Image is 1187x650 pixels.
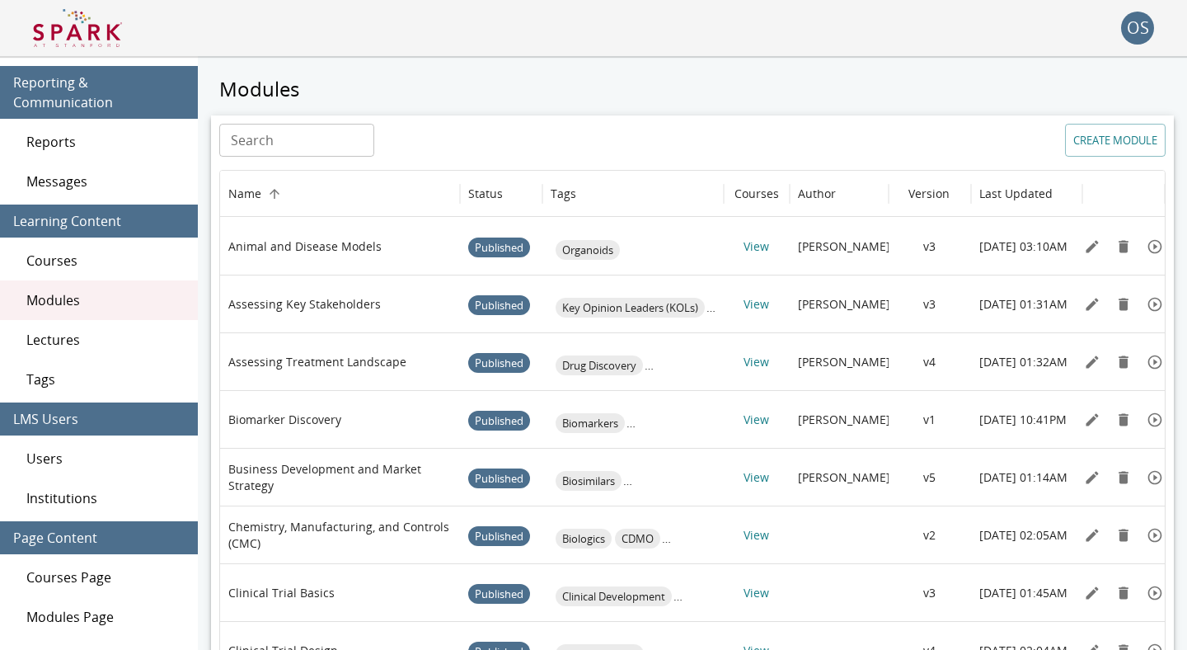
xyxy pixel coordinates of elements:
span: Users [26,449,185,469]
button: Remove [1111,465,1136,490]
p: Assessing Key Stakeholders [228,296,381,313]
span: Messages [26,172,185,191]
svg: Edit [1084,527,1100,544]
div: v3 [889,217,971,275]
svg: Remove [1115,412,1132,428]
button: account of current user [1121,12,1154,45]
button: Create module [1065,124,1166,157]
svg: Preview [1147,527,1163,544]
svg: Edit [1084,354,1100,370]
button: Sort [263,182,286,205]
div: Author [798,186,836,201]
div: Name [228,186,261,201]
svg: Edit [1084,296,1100,313]
span: Published [468,566,530,623]
a: View [744,296,769,312]
button: Preview [1142,523,1167,548]
span: Published [468,219,530,276]
svg: Preview [1147,238,1163,255]
p: Chemistry, Manufacturing, and Controls (CMC) [228,519,452,552]
span: LMS Users [13,409,185,429]
span: Modules Page [26,607,185,627]
p: [PERSON_NAME] [798,412,890,428]
button: Remove [1111,292,1136,317]
p: Assessing Treatment Landscape [228,354,406,370]
a: View [744,527,769,543]
p: Biomarker Discovery [228,412,341,428]
button: Preview [1142,407,1167,432]
div: v3 [889,275,971,332]
svg: Preview [1147,585,1163,601]
svg: Remove [1115,238,1132,255]
p: Animal and Disease Models [228,238,382,255]
span: Tags [26,370,185,389]
span: Reports [26,132,185,152]
div: v4 [889,332,971,390]
a: View [744,354,769,370]
button: Edit [1080,465,1105,490]
div: Version [908,186,950,201]
span: Institutions [26,488,185,508]
p: [DATE] 01:32AM [979,354,1067,370]
div: Courses [734,186,779,201]
img: Logo of SPARK at Stanford [33,8,122,48]
svg: Edit [1084,585,1100,601]
svg: Remove [1115,527,1132,544]
p: [PERSON_NAME] [798,354,890,370]
svg: Preview [1147,469,1163,486]
svg: Edit [1084,469,1100,486]
p: [DATE] 01:31AM [979,296,1067,313]
button: Preview [1142,350,1167,374]
button: Preview [1142,234,1167,259]
button: Remove [1111,581,1136,605]
button: Edit [1080,292,1105,317]
div: v1 [889,390,971,448]
a: View [744,238,769,254]
span: Published [468,277,530,334]
span: Published [468,393,530,450]
div: OS [1121,12,1154,45]
p: [DATE] 03:10AM [979,238,1067,255]
p: [PERSON_NAME] [798,238,890,255]
button: Preview [1142,292,1167,317]
div: Status [468,186,503,201]
svg: Remove [1115,296,1132,313]
span: Courses [26,251,185,271]
p: Business Development and Market Strategy [228,461,452,494]
p: [DATE] 01:14AM [979,469,1067,486]
svg: Edit [1084,412,1100,428]
p: [DATE] 01:45AM [979,585,1067,601]
button: Preview [1142,581,1167,605]
button: Edit [1080,407,1105,432]
button: Edit [1080,581,1105,605]
p: [DATE] 02:05AM [979,527,1067,544]
button: Edit [1080,350,1105,374]
svg: Preview [1147,412,1163,428]
button: Preview [1142,465,1167,490]
span: Lectures [26,330,185,350]
span: Modules [26,290,185,310]
svg: Edit [1084,238,1100,255]
span: Published [468,450,530,507]
span: Page Content [13,528,185,548]
a: View [744,469,769,485]
span: Learning Content [13,211,185,231]
button: Remove [1111,234,1136,259]
button: Remove [1111,523,1136,548]
span: Published [468,508,530,565]
a: View [744,412,769,427]
svg: Remove [1115,354,1132,370]
h6: Last Updated [979,185,1053,203]
div: Tags [551,186,576,201]
svg: Preview [1147,354,1163,370]
p: Clinical Trial Basics [228,585,335,601]
button: Remove [1111,350,1136,374]
span: Published [468,335,530,392]
span: Reporting & Communication [13,73,185,112]
p: [PERSON_NAME] [798,469,890,486]
button: Edit [1080,234,1105,259]
button: Remove [1111,407,1136,432]
p: [DATE] 10:41PM [979,412,1067,428]
div: v5 [889,448,971,506]
button: Edit [1080,523,1105,548]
